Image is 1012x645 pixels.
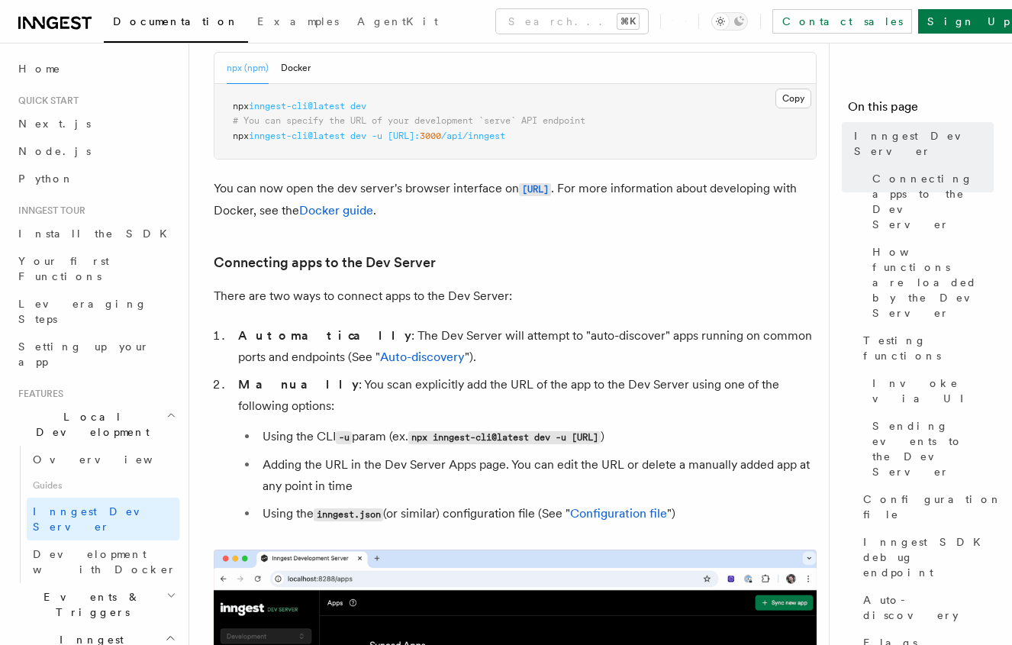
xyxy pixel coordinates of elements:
[233,101,249,111] span: npx
[441,131,505,141] span: /api/inngest
[18,173,74,185] span: Python
[408,431,601,444] code: npx inngest-cli@latest dev -u [URL]
[863,534,994,580] span: Inngest SDK debug endpoint
[357,15,438,27] span: AgentKit
[18,255,109,282] span: Your first Functions
[12,55,179,82] a: Home
[420,131,441,141] span: 3000
[12,165,179,192] a: Python
[372,131,382,141] span: -u
[519,183,551,196] code: [URL]
[863,333,994,363] span: Testing functions
[872,171,994,232] span: Connecting apps to the Dev Server
[238,328,411,343] strong: Automatically
[519,181,551,195] a: [URL]
[617,14,639,29] kbd: ⌘K
[12,247,179,290] a: Your first Functions
[258,426,817,448] li: Using the CLI param (ex. )
[27,498,179,540] a: Inngest Dev Server
[214,252,436,273] a: Connecting apps to the Dev Server
[18,61,61,76] span: Home
[214,178,817,221] p: You can now open the dev server's browser interface on . For more information about developing wi...
[314,508,383,521] code: inngest.json
[772,9,912,34] a: Contact sales
[12,409,166,440] span: Local Development
[872,418,994,479] span: Sending events to the Dev Server
[711,12,748,31] button: Toggle dark mode
[27,446,179,473] a: Overview
[857,485,994,528] a: Configuration file
[113,15,239,27] span: Documentation
[299,203,373,218] a: Docker guide
[12,403,179,446] button: Local Development
[380,350,465,364] a: Auto-discovery
[12,95,79,107] span: Quick start
[388,131,420,141] span: [URL]:
[854,128,994,159] span: Inngest Dev Server
[18,145,91,157] span: Node.js
[238,377,359,392] strong: Manually
[866,412,994,485] a: Sending events to the Dev Server
[857,586,994,629] a: Auto-discovery
[33,548,176,576] span: Development with Docker
[233,131,249,141] span: npx
[27,540,179,583] a: Development with Docker
[848,122,994,165] a: Inngest Dev Server
[12,333,179,376] a: Setting up your app
[257,15,339,27] span: Examples
[18,118,91,130] span: Next.js
[214,285,817,307] p: There are two ways to connect apps to the Dev Server:
[866,165,994,238] a: Connecting apps to the Dev Server
[857,327,994,369] a: Testing functions
[18,340,150,368] span: Setting up your app
[872,244,994,321] span: How functions are loaded by the Dev Server
[863,592,994,623] span: Auto-discovery
[12,137,179,165] a: Node.js
[104,5,248,43] a: Documentation
[258,503,817,525] li: Using the (or similar) configuration file (See " ")
[350,101,366,111] span: dev
[348,5,447,41] a: AgentKit
[848,98,994,122] h4: On this page
[27,473,179,498] span: Guides
[863,492,1002,522] span: Configuration file
[227,53,269,84] button: npx (npm)
[866,238,994,327] a: How functions are loaded by the Dev Server
[775,89,811,108] button: Copy
[233,115,585,126] span: # You can specify the URL of your development `serve` API endpoint
[258,454,817,497] li: Adding the URL in the Dev Server Apps page. You can edit the URL or delete a manually added app a...
[248,5,348,41] a: Examples
[249,131,345,141] span: inngest-cli@latest
[33,505,163,533] span: Inngest Dev Server
[350,131,366,141] span: dev
[18,227,176,240] span: Install the SDK
[12,290,179,333] a: Leveraging Steps
[234,374,817,525] li: : You scan explicitly add the URL of the app to the Dev Server using one of the following options:
[33,453,190,466] span: Overview
[234,325,817,368] li: : The Dev Server will attempt to "auto-discover" apps running on common ports and endpoints (See ...
[496,9,648,34] button: Search...⌘K
[12,205,85,217] span: Inngest tour
[866,369,994,412] a: Invoke via UI
[336,431,352,444] code: -u
[12,583,179,626] button: Events & Triggers
[12,220,179,247] a: Install the SDK
[872,376,994,406] span: Invoke via UI
[12,110,179,137] a: Next.js
[18,298,147,325] span: Leveraging Steps
[12,388,63,400] span: Features
[857,528,994,586] a: Inngest SDK debug endpoint
[12,446,179,583] div: Local Development
[570,506,667,521] a: Configuration file
[281,53,311,84] button: Docker
[12,589,166,620] span: Events & Triggers
[249,101,345,111] span: inngest-cli@latest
